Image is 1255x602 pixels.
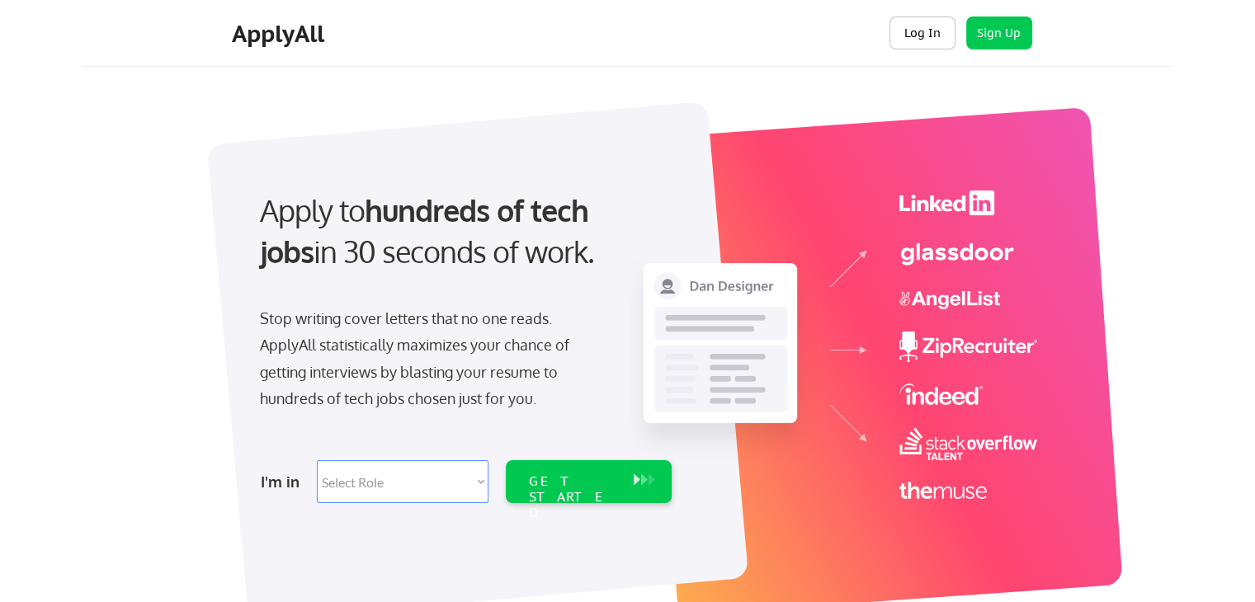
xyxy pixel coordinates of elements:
[889,16,955,49] button: Log In
[232,20,329,48] div: ApplyAll
[529,473,617,521] div: GET STARTED
[260,190,665,273] div: Apply to in 30 seconds of work.
[260,305,599,412] div: Stop writing cover letters that no one reads. ApplyAll statistically maximizes your chance of get...
[261,468,307,495] div: I'm in
[966,16,1032,49] button: Sign Up
[260,191,596,270] strong: hundreds of tech jobs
